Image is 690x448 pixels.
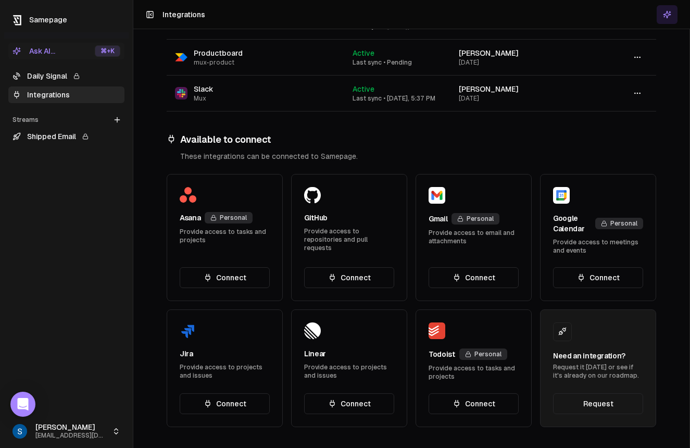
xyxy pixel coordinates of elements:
span: [EMAIL_ADDRESS][DOMAIN_NAME] [35,432,108,440]
div: Personal [595,218,643,229]
img: Todoist [429,322,445,339]
span: Active [353,49,374,57]
div: [DATE] [459,94,584,103]
div: Provide access to meetings and events [553,238,643,255]
div: Jira [180,349,193,359]
a: Integrations [8,86,124,103]
span: [PERSON_NAME] [459,49,519,57]
div: [DATE] [459,58,584,67]
h3: Available to connect [167,132,656,147]
div: GitHub [304,213,328,223]
img: GitHub [304,187,321,203]
button: [PERSON_NAME][EMAIL_ADDRESS][DOMAIN_NAME] [8,419,124,444]
a: Shipped Email [8,128,124,145]
div: Personal [459,349,507,360]
a: Request [553,393,643,414]
button: Connect [180,267,270,288]
div: Google Calendar [553,213,591,234]
div: Gmail [429,214,447,224]
span: Productboard [194,48,243,58]
img: Slack [175,87,187,99]
div: Streams [8,111,124,128]
div: Provide access to repositories and pull requests [304,227,394,252]
div: Linear [304,349,326,359]
div: Provide access to projects and issues [304,363,394,380]
button: Connect [180,393,270,414]
button: Connect [304,393,394,414]
div: Provide access to tasks and projects [429,364,519,381]
span: [PERSON_NAME] [459,85,519,93]
button: Ask AI...⌘+K [8,43,124,59]
a: Daily Signal [8,68,124,84]
div: Personal [451,213,499,225]
div: Open Intercom Messenger [10,392,35,417]
div: Ask AI... [12,46,55,56]
button: Connect [429,393,519,414]
img: Jira [180,322,196,339]
div: Provide access to email and attachments [429,229,519,245]
div: Provide access to tasks and projects [180,228,270,244]
div: Last sync • Pending [353,58,442,67]
span: Active [353,85,374,93]
button: Connect [429,267,519,288]
div: Last sync • [DATE], 5:37 PM [353,94,442,103]
div: Request it [DATE] or see if it's already on our roadmap. [553,363,643,380]
div: Todoist [429,349,455,359]
button: Connect [304,267,394,288]
button: Connect [553,267,643,288]
span: Mux [194,94,213,103]
span: Samepage [29,16,67,24]
img: Google Calendar [553,187,570,204]
img: _image [12,424,27,439]
img: Asana [180,187,196,203]
img: Productboard [175,51,187,64]
div: Provide access to projects and issues [180,363,270,380]
img: Gmail [429,187,445,204]
div: Need an integration? [553,351,643,361]
span: [PERSON_NAME] [35,423,108,432]
span: Slack [194,84,213,94]
div: Asana [180,213,200,223]
div: Personal [205,212,253,223]
img: Linear [304,322,321,339]
span: mux-product [194,58,243,67]
div: ⌘ +K [95,45,120,57]
h1: Integrations [162,9,205,20]
div: These integrations can be connected to Samepage. [180,151,656,161]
